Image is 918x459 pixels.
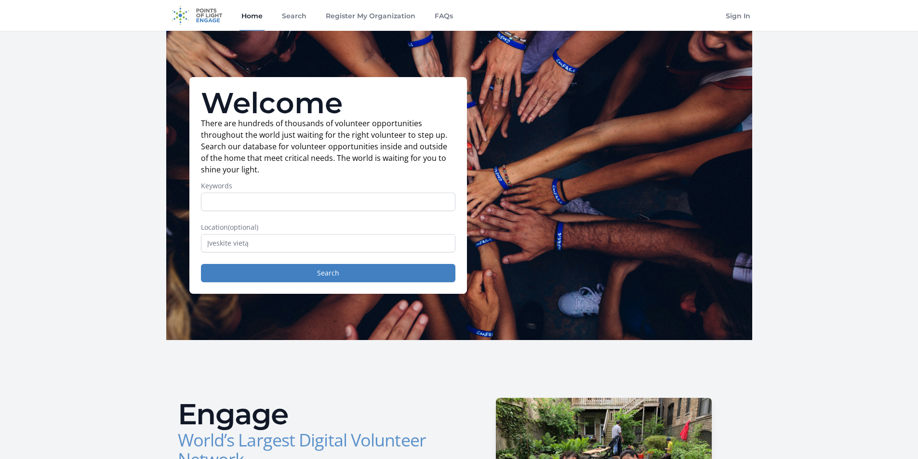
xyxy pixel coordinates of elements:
[201,118,455,175] p: There are hundreds of thousands of volunteer opportunities throughout the world just waiting for ...
[201,234,455,252] input: Įveskite vietą
[178,400,452,429] h2: Engage
[201,89,455,118] h1: Welcome
[201,223,455,232] label: Location
[201,264,455,282] button: Search
[228,223,258,232] span: (optional)
[201,181,455,191] label: Keywords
